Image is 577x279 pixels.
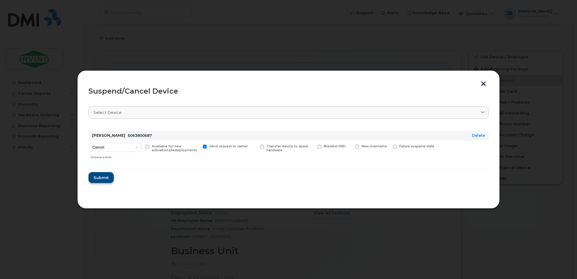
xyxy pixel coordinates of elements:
[128,133,152,138] span: 5063800687
[94,110,122,115] span: Select device
[152,144,197,152] span: Available for new activations/redeployments
[324,144,346,148] span: Blacklist IMEI
[472,133,485,138] a: Delete
[266,144,308,152] span: Transfer device to spare hardware
[362,144,387,148] span: New Username
[88,106,489,119] a: Select device
[92,133,125,138] strong: [PERSON_NAME]
[88,88,489,95] div: Suspend/Cancel Device
[209,144,248,148] span: Send request to carrier
[348,145,351,148] input: New Username
[90,152,142,160] div: Choose action
[138,145,141,148] input: Available for new activations/redeployments
[386,145,389,148] input: Future suspend date
[399,144,434,148] span: Future suspend date
[253,145,256,148] input: Transfer device to spare hardware
[196,145,199,148] input: Send request to carrier
[310,145,313,148] input: Blacklist IMEI
[88,172,114,183] button: Submit
[94,175,109,181] span: Submit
